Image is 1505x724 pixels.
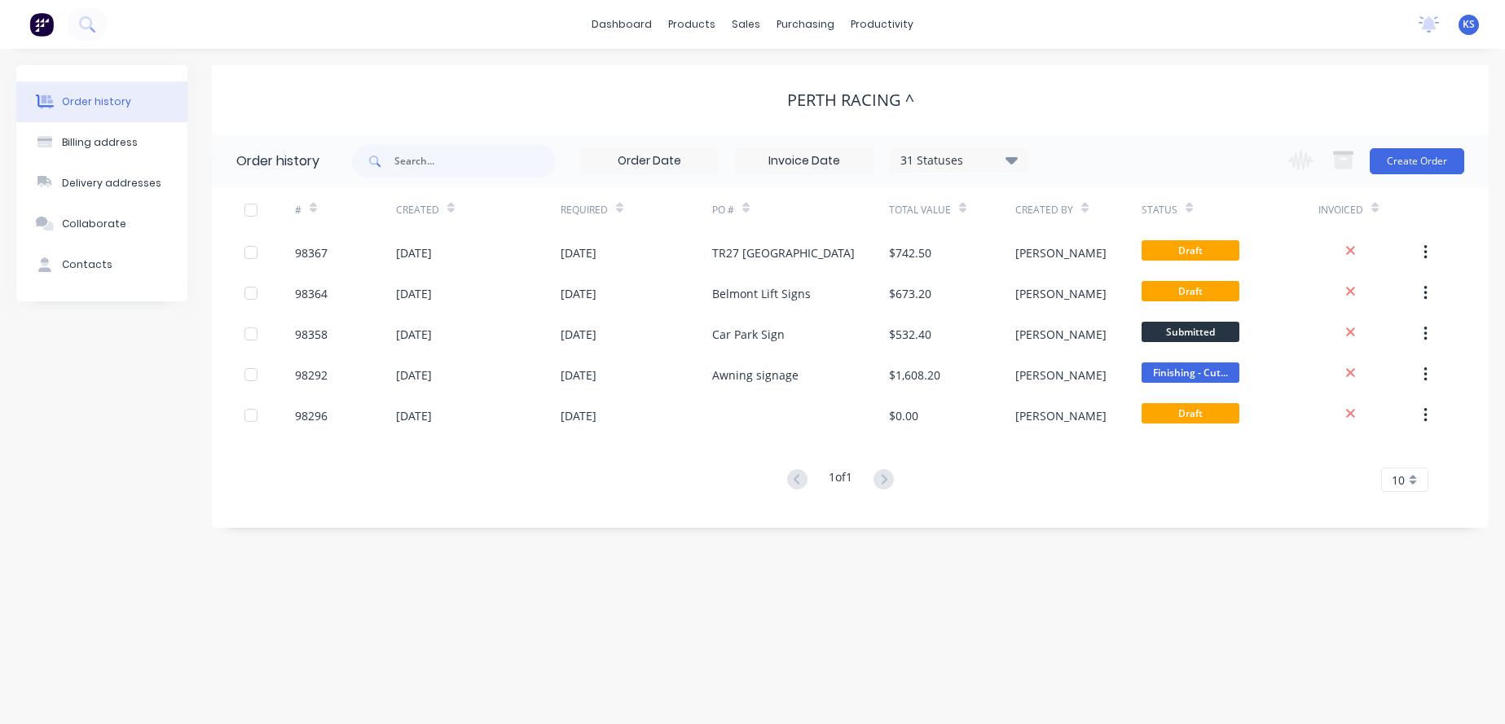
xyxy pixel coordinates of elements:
div: [DATE] [396,285,432,302]
button: Contacts [16,244,187,285]
span: Finishing - Cut... [1142,362,1239,383]
span: Draft [1142,403,1239,423]
div: Total Value [889,203,951,217]
button: Order history [16,81,187,122]
div: [DATE] [396,407,432,424]
div: TR27 [GEOGRAPHIC_DATA] [712,244,855,261]
div: [DATE] [561,366,596,384]
input: Order Date [581,149,718,173]
div: [DATE] [396,244,432,261]
div: Invoiced [1318,203,1363,217]
div: 1 of 1 [829,468,852,492]
div: products [660,12,724,37]
div: Order history [236,151,319,171]
input: Invoice Date [736,149,873,173]
div: 98367 [295,244,328,261]
span: 10 [1392,472,1405,489]
span: KS [1463,17,1475,32]
span: Draft [1142,281,1239,301]
div: [PERSON_NAME] [1015,285,1107,302]
div: 98358 [295,326,328,343]
div: sales [724,12,768,37]
div: Car Park Sign [712,326,785,343]
div: [DATE] [561,407,596,424]
img: Factory [29,12,54,37]
div: $673.20 [889,285,931,302]
div: Status [1142,203,1177,217]
div: [DATE] [396,326,432,343]
div: PO # [712,203,734,217]
button: Delivery addresses [16,163,187,204]
div: 31 Statuses [891,151,1028,169]
div: [PERSON_NAME] [1015,326,1107,343]
div: productivity [843,12,922,37]
div: purchasing [768,12,843,37]
div: Created By [1015,187,1142,232]
div: # [295,203,301,217]
div: $1,608.20 [889,366,940,384]
span: Submitted [1142,322,1239,342]
div: Required [561,187,712,232]
div: [PERSON_NAME] [1015,407,1107,424]
button: Create Order [1370,148,1464,174]
span: Draft [1142,240,1239,261]
div: 98364 [295,285,328,302]
div: PO # [712,187,889,232]
div: Awning signage [712,366,799,384]
button: Collaborate [16,204,187,244]
div: 98292 [295,366,328,384]
div: Total Value [889,187,1015,232]
input: Search... [394,145,556,178]
div: Invoiced [1318,187,1419,232]
button: Billing address [16,122,187,163]
div: 98296 [295,407,328,424]
div: [DATE] [561,285,596,302]
div: $532.40 [889,326,931,343]
div: Collaborate [62,217,126,231]
div: Delivery addresses [62,176,161,191]
a: dashboard [583,12,660,37]
div: Created By [1015,203,1073,217]
div: Required [561,203,608,217]
div: [PERSON_NAME] [1015,244,1107,261]
div: Belmont Lift Signs [712,285,811,302]
div: Billing address [62,135,138,150]
div: Contacts [62,257,112,272]
div: [DATE] [561,244,596,261]
div: Created [396,203,439,217]
div: Order history [62,94,131,109]
div: [PERSON_NAME] [1015,366,1107,384]
div: # [295,187,396,232]
div: Created [396,187,561,232]
div: Status [1142,187,1318,232]
div: [DATE] [396,366,432,384]
div: Perth Racing ^ [787,90,914,110]
div: [DATE] [561,326,596,343]
div: $742.50 [889,244,931,261]
div: $0.00 [889,407,918,424]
